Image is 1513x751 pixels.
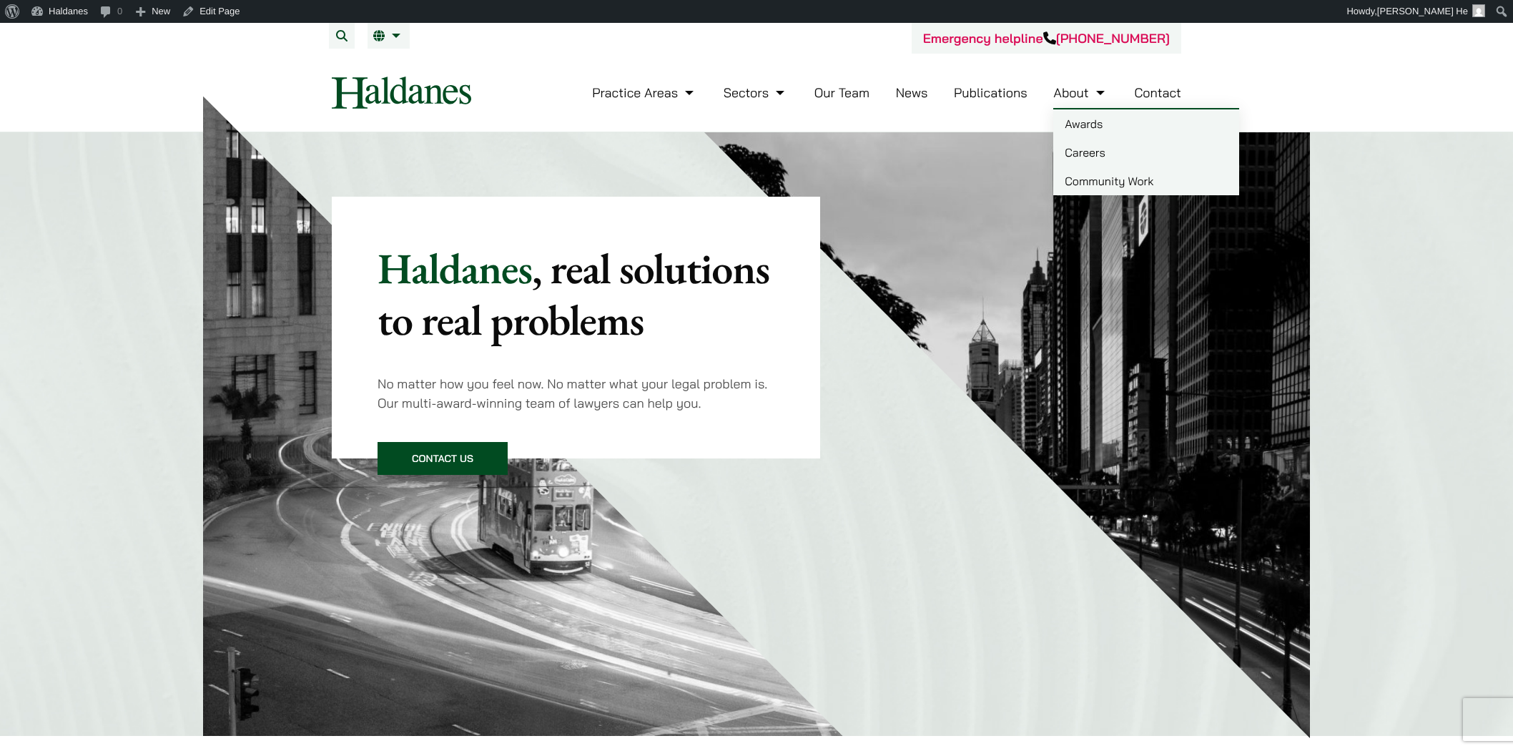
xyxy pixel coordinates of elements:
a: About [1053,84,1108,101]
img: Logo of Haldanes [332,77,471,109]
a: Careers [1053,138,1239,167]
a: Sectors [724,84,788,101]
p: Haldanes [378,242,774,345]
a: Contact [1134,84,1181,101]
a: Community Work [1053,167,1239,195]
a: EN [373,30,404,41]
mark: , real solutions to real problems [378,240,769,348]
a: Emergency helpline[PHONE_NUMBER] [923,30,1170,46]
p: No matter how you feel now. No matter what your legal problem is. Our multi-award-winning team of... [378,374,774,413]
span: [PERSON_NAME] He [1377,6,1468,16]
a: Contact Us [378,442,508,475]
a: Our Team [814,84,869,101]
button: Search [329,23,355,49]
a: Publications [954,84,1027,101]
a: Awards [1053,109,1239,138]
a: Practice Areas [592,84,697,101]
a: News [896,84,928,101]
